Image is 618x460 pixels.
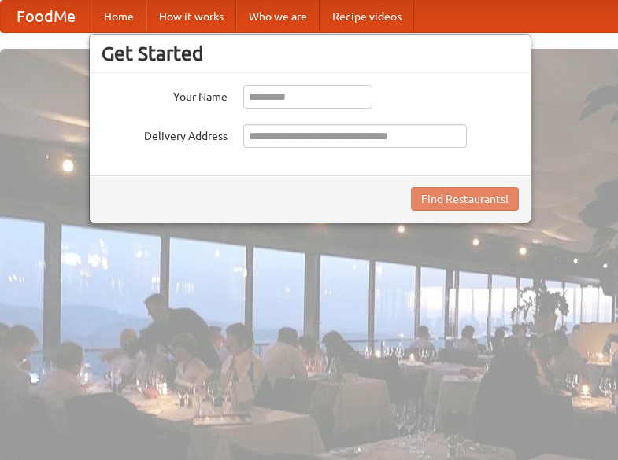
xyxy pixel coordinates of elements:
[1,1,91,32] a: FoodMe
[411,187,519,211] button: Find Restaurants!
[102,85,228,105] label: Your Name
[102,124,228,144] label: Delivery Address
[146,1,236,32] a: How it works
[102,42,519,65] h3: Get Started
[320,1,414,32] a: Recipe videos
[91,1,146,32] a: Home
[236,1,320,32] a: Who we are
